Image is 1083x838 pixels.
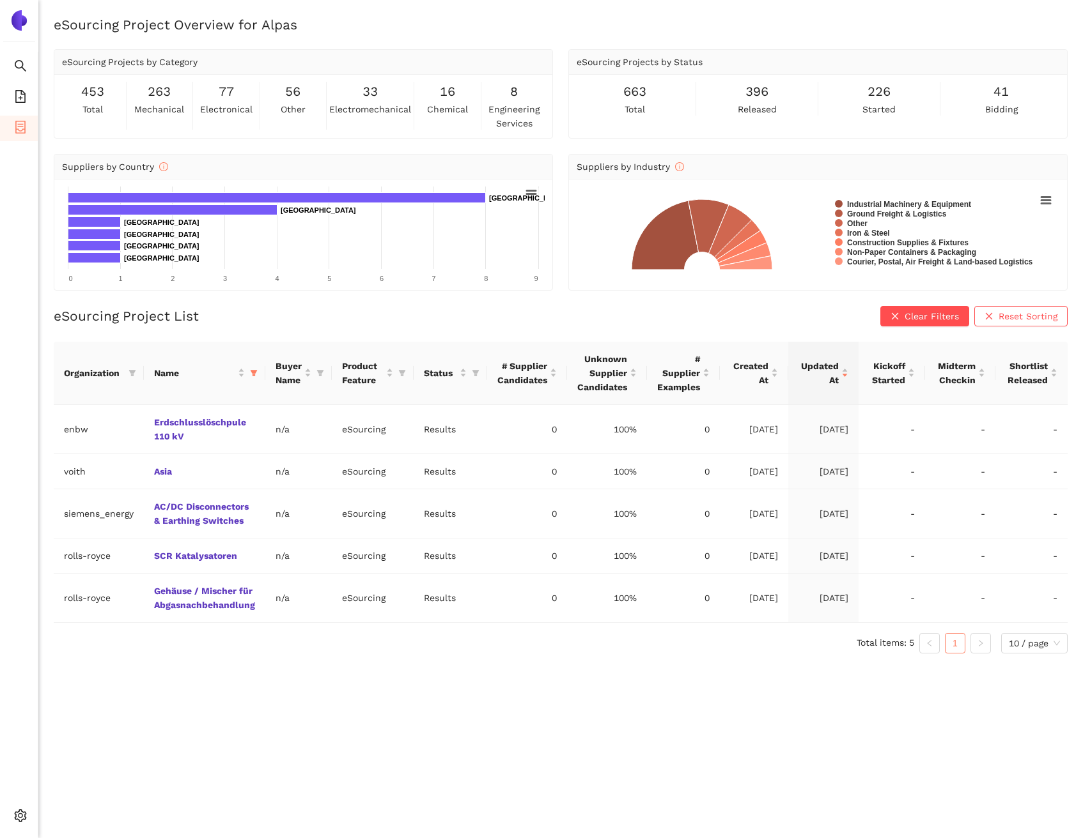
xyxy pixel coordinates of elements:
[905,309,959,323] span: Clear Filters
[414,342,487,405] th: this column's title is Status,this column is sortable
[567,574,647,623] td: 100%
[124,254,199,262] text: [GEOGRAPHIC_DATA]
[223,275,227,282] text: 3
[985,312,993,322] span: close
[859,489,925,538] td: -
[720,405,788,454] td: [DATE]
[970,633,991,653] button: right
[647,489,720,538] td: 0
[332,489,414,538] td: eSourcing
[919,633,940,653] li: Previous Page
[847,248,976,257] text: Non-Paper Containers & Packaging
[432,275,436,282] text: 7
[54,307,199,325] h2: eSourcing Project List
[970,633,991,653] li: Next Page
[1009,634,1060,653] span: 10 / page
[788,454,859,489] td: [DATE]
[487,342,567,405] th: this column's title is # Supplier Candidates,this column is sortable
[487,538,567,574] td: 0
[487,454,567,489] td: 0
[329,102,411,116] span: electromechanical
[332,405,414,454] td: eSourcing
[440,82,455,102] span: 16
[647,405,720,454] td: 0
[577,162,684,172] span: Suppliers by Industry
[788,538,859,574] td: [DATE]
[926,639,933,647] span: left
[995,454,1068,489] td: -
[148,82,171,102] span: 263
[14,86,27,111] span: file-add
[469,363,482,383] span: filter
[993,82,1009,102] span: 41
[200,102,253,116] span: electronical
[68,275,72,282] text: 0
[995,574,1068,623] td: -
[316,369,324,377] span: filter
[285,82,300,102] span: 56
[171,275,175,282] text: 2
[567,342,647,405] th: this column's title is Unknown Supplier Candidates,this column is sortable
[859,342,925,405] th: this column's title is Kickoff Started,this column is sortable
[398,369,406,377] span: filter
[647,342,720,405] th: this column's title is # Supplier Examples,this column is sortable
[144,342,265,405] th: this column's title is Name,this column is sortable
[799,359,839,387] span: Updated At
[925,574,995,623] td: -
[577,57,703,67] span: eSourcing Projects by Status
[720,342,788,405] th: this column's title is Created At,this column is sortable
[862,102,896,116] span: started
[995,489,1068,538] td: -
[847,200,971,209] text: Industrial Machinery & Equipment
[869,359,905,387] span: Kickoff Started
[427,102,468,116] span: chemical
[124,218,199,226] text: [GEOGRAPHIC_DATA]
[857,633,914,653] li: Total items: 5
[159,162,168,171] span: info-circle
[745,82,768,102] span: 396
[946,634,965,653] a: 1
[497,359,547,387] span: # Supplier Candidates
[414,454,487,489] td: Results
[54,405,144,454] td: enbw
[124,231,199,238] text: [GEOGRAPHIC_DATA]
[487,489,567,538] td: 0
[859,538,925,574] td: -
[414,574,487,623] td: Results
[647,574,720,623] td: 0
[134,102,184,116] span: mechanical
[380,275,384,282] text: 6
[14,55,27,80] span: search
[567,538,647,574] td: 100%
[625,102,645,116] span: total
[567,405,647,454] td: 100%
[859,574,925,623] td: -
[859,405,925,454] td: -
[54,538,144,574] td: rolls-royce
[577,352,627,394] span: Unknown Supplier Candidates
[847,209,947,218] text: Ground Freight & Logistics
[999,309,1057,323] span: Reset Sorting
[332,454,414,489] td: eSourcing
[265,574,332,623] td: n/a
[925,405,995,454] td: -
[332,342,414,405] th: this column's title is Product Feature,this column is sortable
[314,356,327,390] span: filter
[14,805,27,830] span: setting
[414,405,487,454] td: Results
[534,275,538,282] text: 9
[54,454,144,489] td: voith
[919,633,940,653] button: left
[720,574,788,623] td: [DATE]
[995,342,1068,405] th: this column's title is Shortlist Released,this column is sortable
[14,116,27,142] span: container
[868,82,891,102] span: 226
[265,489,332,538] td: n/a
[788,489,859,538] td: [DATE]
[487,574,567,623] td: 0
[510,82,518,102] span: 8
[54,489,144,538] td: siemens_energy
[1006,359,1048,387] span: Shortlist Released
[995,538,1068,574] td: -
[424,366,457,380] span: Status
